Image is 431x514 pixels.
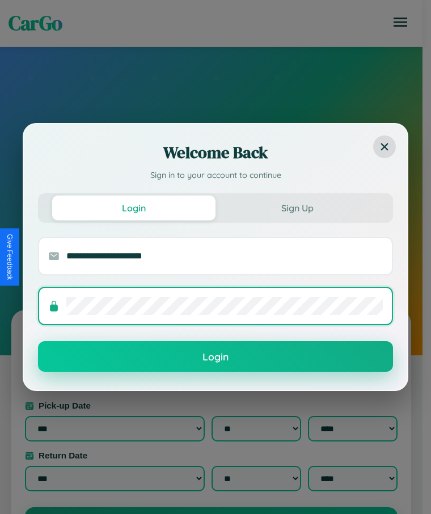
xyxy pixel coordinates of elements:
div: Give Feedback [6,234,14,280]
button: Login [52,196,216,220]
button: Login [38,341,393,372]
button: Sign Up [216,196,379,220]
h2: Welcome Back [38,141,393,164]
p: Sign in to your account to continue [38,169,393,182]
